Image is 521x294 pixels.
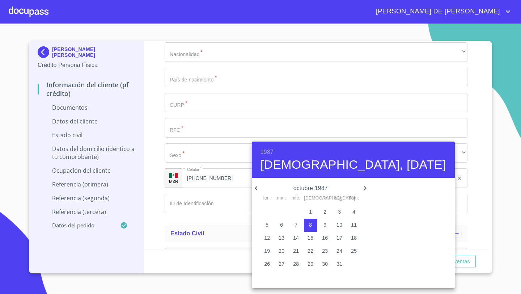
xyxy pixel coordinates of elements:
[275,245,288,258] button: 20
[347,245,360,258] button: 25
[333,232,346,245] button: 17
[260,258,274,271] button: 26
[275,219,288,232] button: 6
[289,195,302,202] span: mié.
[309,208,312,215] p: 1
[293,260,299,268] p: 28
[289,245,302,258] button: 21
[347,206,360,219] button: 4
[264,260,270,268] p: 26
[279,247,284,255] p: 20
[336,221,342,228] p: 10
[264,247,270,255] p: 19
[289,219,302,232] button: 7
[260,219,274,232] button: 5
[318,232,331,245] button: 16
[266,221,268,228] p: 5
[304,206,317,219] button: 1
[336,234,342,241] p: 17
[264,234,270,241] p: 12
[309,221,312,228] p: 8
[293,234,299,241] p: 14
[275,232,288,245] button: 13
[336,260,342,268] p: 31
[347,232,360,245] button: 18
[347,195,360,202] span: dom.
[351,234,357,241] p: 18
[318,245,331,258] button: 23
[323,221,326,228] p: 9
[260,245,274,258] button: 19
[293,247,299,255] p: 21
[260,157,446,172] button: [DEMOGRAPHIC_DATA], [DATE]
[260,232,274,245] button: 12
[351,221,357,228] p: 11
[289,258,302,271] button: 28
[295,221,297,228] p: 7
[323,208,326,215] p: 2
[336,247,342,255] p: 24
[308,260,313,268] p: 29
[322,247,328,255] p: 23
[333,245,346,258] button: 24
[352,208,355,215] p: 4
[275,258,288,271] button: 27
[333,206,346,219] button: 3
[318,206,331,219] button: 2
[289,232,302,245] button: 14
[333,195,346,202] span: sáb.
[322,260,328,268] p: 30
[260,195,274,202] span: lun.
[304,219,317,232] button: 8
[351,247,357,255] p: 25
[308,247,313,255] p: 22
[333,258,346,271] button: 31
[304,245,317,258] button: 22
[308,234,313,241] p: 15
[279,234,284,241] p: 13
[304,232,317,245] button: 15
[338,208,341,215] p: 3
[318,258,331,271] button: 30
[318,195,331,202] span: vie.
[347,219,360,232] button: 11
[275,195,288,202] span: mar.
[322,234,328,241] p: 16
[304,258,317,271] button: 29
[279,260,284,268] p: 27
[333,219,346,232] button: 10
[280,221,283,228] p: 6
[318,219,331,232] button: 9
[260,147,274,157] button: 1987
[304,195,317,202] span: [DEMOGRAPHIC_DATA].
[260,184,361,193] p: octubre 1987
